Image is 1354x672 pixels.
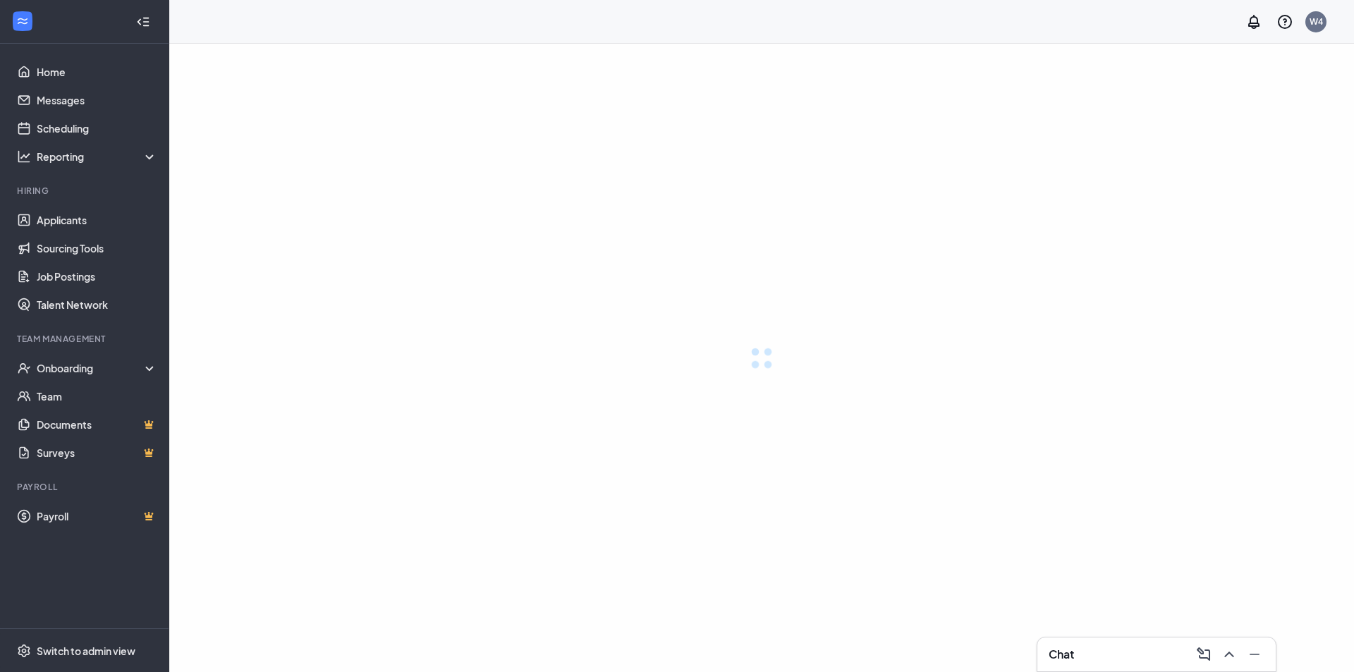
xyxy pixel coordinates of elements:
[37,234,157,262] a: Sourcing Tools
[37,262,157,291] a: Job Postings
[17,185,154,197] div: Hiring
[17,481,154,493] div: Payroll
[1276,13,1293,30] svg: QuestionInfo
[37,361,158,375] div: Onboarding
[37,382,157,410] a: Team
[1245,13,1262,30] svg: Notifications
[1310,16,1323,28] div: W4
[1216,643,1239,666] button: ChevronUp
[136,15,150,29] svg: Collapse
[17,149,31,164] svg: Analysis
[1049,647,1074,662] h3: Chat
[1246,646,1263,663] svg: Minimize
[37,502,157,530] a: PayrollCrown
[1195,646,1212,663] svg: ComposeMessage
[1191,643,1214,666] button: ComposeMessage
[1242,643,1264,666] button: Minimize
[37,410,157,439] a: DocumentsCrown
[37,439,157,467] a: SurveysCrown
[37,291,157,319] a: Talent Network
[17,361,31,375] svg: UserCheck
[37,114,157,142] a: Scheduling
[37,149,158,164] div: Reporting
[37,206,157,234] a: Applicants
[17,644,31,658] svg: Settings
[16,14,30,28] svg: WorkstreamLogo
[37,58,157,86] a: Home
[37,86,157,114] a: Messages
[37,644,135,658] div: Switch to admin view
[17,333,154,345] div: Team Management
[1221,646,1238,663] svg: ChevronUp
